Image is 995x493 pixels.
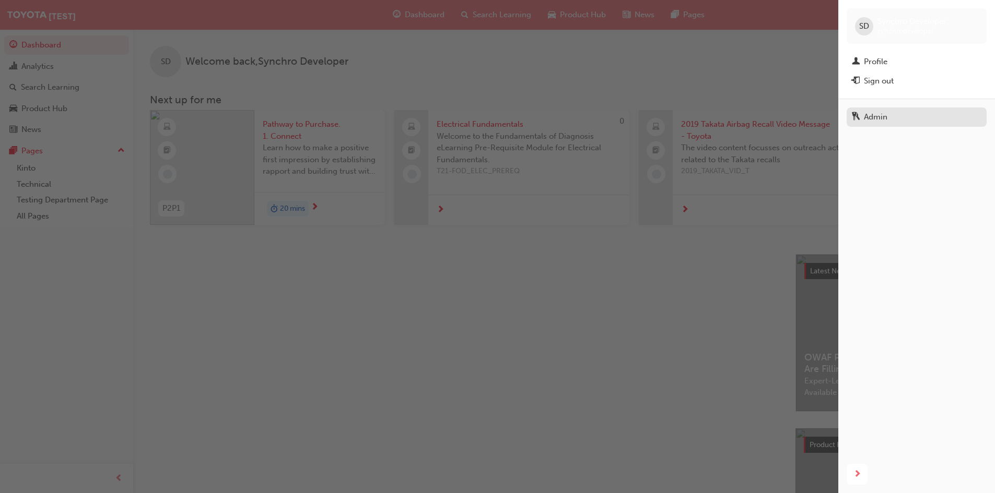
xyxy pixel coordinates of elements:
[864,56,887,68] div: Profile
[852,77,860,86] span: exit-icon
[864,75,894,87] div: Sign out
[859,20,869,32] span: SD
[852,57,860,67] span: man-icon
[877,17,946,26] span: Synchro Developer
[847,107,987,127] a: Admin
[847,52,987,71] a: Profile
[847,71,987,91] button: Sign out
[853,468,861,481] span: next-icon
[852,113,860,122] span: keys-icon
[877,27,934,35] span: synchrodeveloper
[864,111,887,123] div: Admin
